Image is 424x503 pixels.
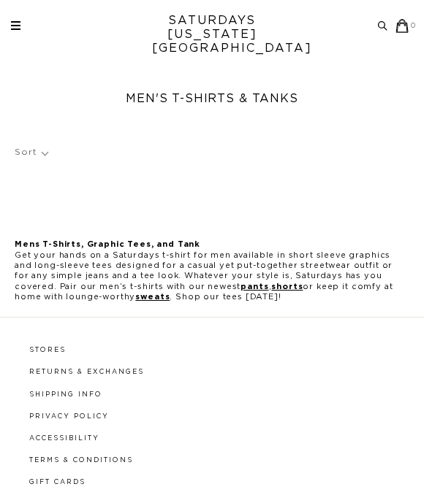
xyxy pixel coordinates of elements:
[152,14,273,55] a: SATURDAYS[US_STATE][GEOGRAPHIC_DATA]
[271,283,303,291] a: shorts
[15,136,48,169] p: Sort
[29,391,102,398] a: Shipping Info
[411,23,417,29] small: 0
[241,283,268,291] a: pants
[395,19,417,33] a: 0
[29,479,86,485] a: Gift Cards
[29,347,66,353] a: Stores
[15,240,200,248] b: Mens T-Shirts, Graphic Tees, and Tank
[29,369,144,375] a: Returns & Exchanges
[29,457,133,464] a: Terms & Conditions
[29,435,99,442] a: Accessibility
[29,413,109,420] a: Privacy Policy
[135,293,170,301] a: sweats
